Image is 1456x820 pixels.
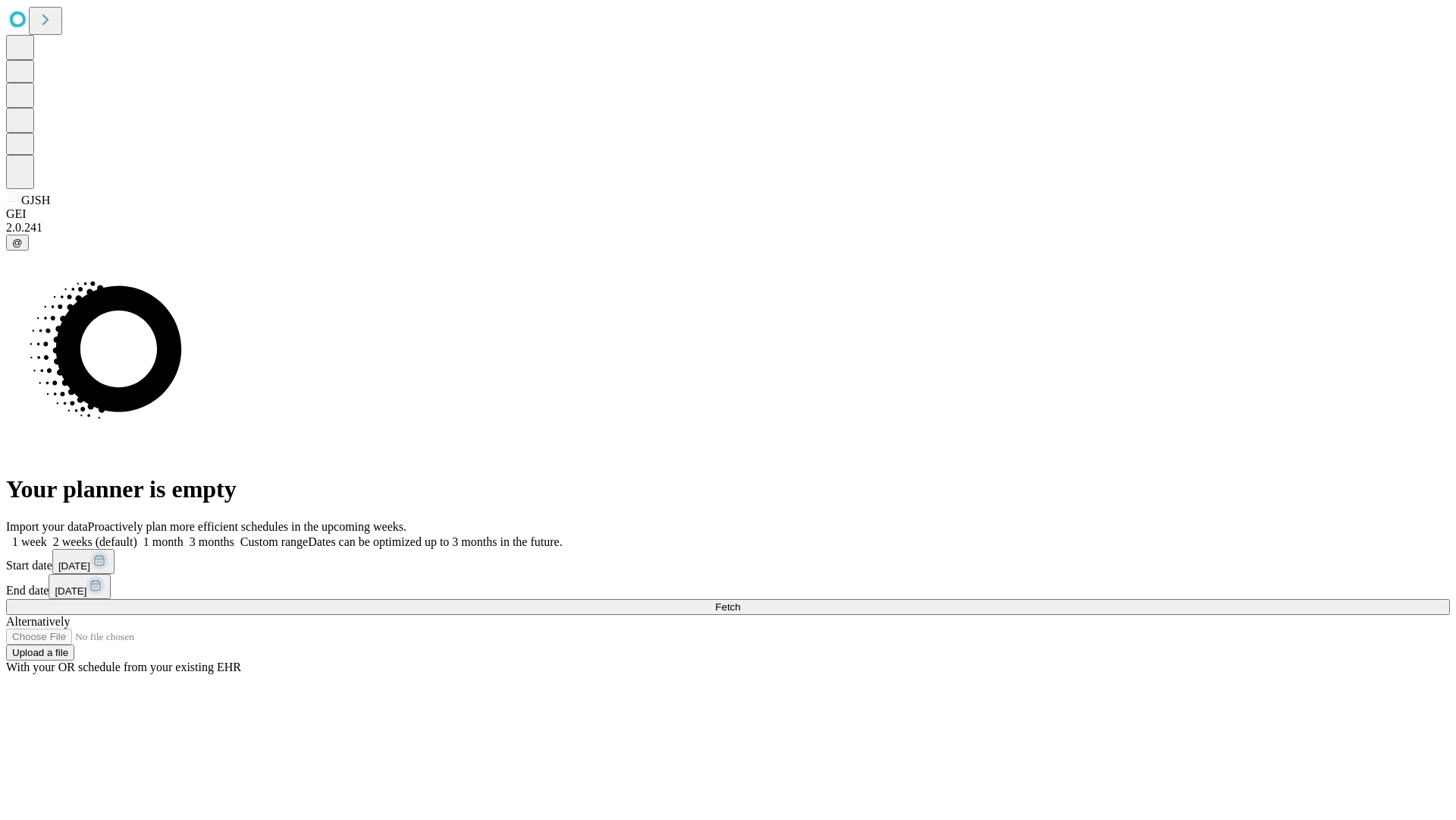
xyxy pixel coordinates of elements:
span: 2 weeks (default) [53,535,137,548]
span: [DATE] [55,585,86,597]
span: Custom range [240,535,308,548]
button: @ [6,235,29,251]
div: GEI [6,207,1450,221]
button: Upload a file [6,645,74,661]
button: Fetch [6,599,1450,615]
span: Import your data [6,520,88,533]
div: 2.0.241 [6,221,1450,235]
h1: Your planner is empty [6,475,1450,503]
button: [DATE] [52,549,115,574]
span: With your OR schedule from your existing EHR [6,661,241,673]
span: [DATE] [58,560,90,572]
span: @ [12,237,23,248]
span: Proactively plan more efficient schedules in the upcoming weeks. [88,520,406,533]
button: [DATE] [49,574,111,599]
span: Fetch [715,601,740,613]
span: GJSH [21,194,50,207]
span: 1 month [143,535,184,548]
div: End date [6,574,1450,599]
span: 1 week [12,535,47,548]
div: Start date [6,549,1450,574]
span: 3 months [190,535,234,548]
span: Alternatively [6,615,70,628]
span: Dates can be optimized up to 3 months in the future. [308,535,562,548]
